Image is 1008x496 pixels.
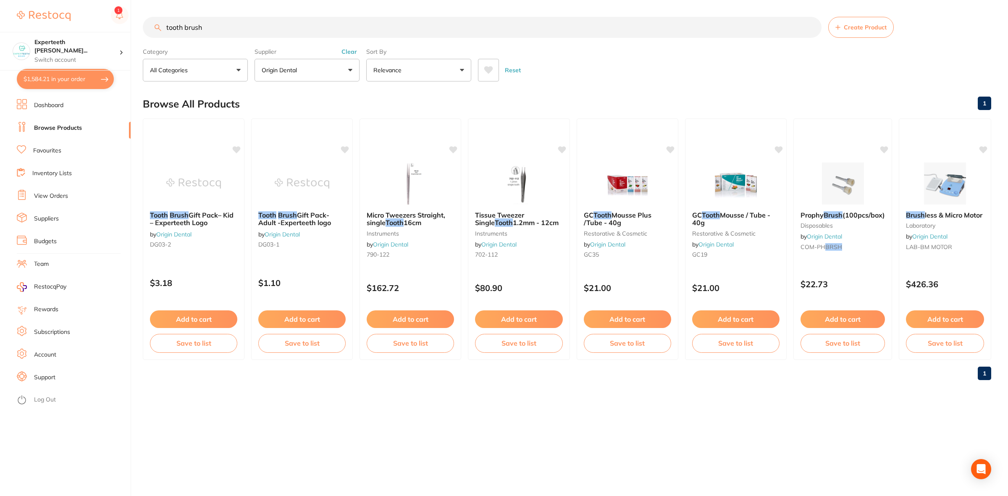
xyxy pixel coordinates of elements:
[34,192,68,200] a: View Orders
[34,56,119,64] p: Switch account
[34,38,119,55] h4: Experteeth Eastwood West
[906,310,984,328] button: Add to cart
[367,310,454,328] button: Add to cart
[258,231,300,238] span: by
[600,163,655,205] img: GC Tooth Mousse Plus /Tube - 40g
[17,11,71,21] img: Restocq Logo
[143,59,248,81] button: All Categories
[367,283,454,293] p: $162.72
[584,251,599,258] span: GC35
[692,251,707,258] span: GC19
[801,279,885,289] p: $22.73
[978,95,991,112] a: 1
[367,334,454,352] button: Save to list
[709,163,763,205] img: GC Tooth Mousse / Tube - 40g
[366,59,471,81] button: Relevance
[258,241,279,248] span: DG03-1
[502,59,523,81] button: Reset
[584,211,671,227] b: GC Tooth Mousse Plus /Tube - 40g
[906,222,984,229] small: laboratory
[367,230,454,237] small: instruments
[816,163,870,205] img: Prophy Brush (100pcs/box)
[906,334,984,352] button: Save to list
[584,230,671,237] small: restorative & cosmetic
[278,211,297,219] em: Brush
[34,124,82,132] a: Browse Products
[801,310,885,328] button: Add to cart
[150,334,237,352] button: Save to list
[801,222,885,229] small: disposables
[906,279,984,289] p: $426.36
[34,237,57,246] a: Budgets
[32,169,72,178] a: Inventory Lists
[33,147,61,155] a: Favourites
[34,283,66,291] span: RestocqPay
[843,211,885,219] span: (100pcs/box)
[339,48,360,55] button: Clear
[475,241,517,248] span: by
[692,211,702,219] span: GC
[475,230,562,237] small: instruments
[906,211,984,219] b: Brushless & Micro Motor
[918,163,972,205] img: Brushless & Micro Motor
[801,243,825,251] span: COM-PH
[386,218,404,227] em: Tooth
[906,233,948,240] span: by
[978,365,991,382] a: 1
[143,48,248,55] label: Category
[475,310,562,328] button: Add to cart
[692,334,780,352] button: Save to list
[258,211,346,227] b: Tooth Brush Gift Pack- Adult -Experteeth logo
[150,66,191,74] p: All Categories
[150,278,237,288] p: $3.18
[150,231,192,238] span: by
[258,278,346,288] p: $1.10
[17,394,128,407] button: Log Out
[584,241,625,248] span: by
[692,211,780,227] b: GC Tooth Mousse / Tube - 40g
[475,211,562,227] b: Tissue Tweezer Single Tooth 1.2mm - 12cm
[912,233,948,240] a: Origin Dental
[34,101,63,110] a: Dashboard
[971,459,991,479] div: Open Intercom Messenger
[584,310,671,328] button: Add to cart
[492,163,546,205] img: Tissue Tweezer Single Tooth 1.2mm - 12cm
[584,334,671,352] button: Save to list
[17,69,114,89] button: $1,584.21 in your order
[262,66,300,74] p: Origin Dental
[481,241,517,248] a: Origin Dental
[258,211,276,219] em: Tooth
[17,282,66,292] a: RestocqPay
[255,48,360,55] label: Supplier
[383,163,438,205] img: Micro Tweezers Straight, single Tooth 16cm
[34,328,70,336] a: Subscriptions
[906,243,952,251] span: LAB-BM MOTOR
[692,310,780,328] button: Add to cart
[258,211,331,227] span: Gift Pack- Adult -Experteeth logo
[255,59,360,81] button: Origin Dental
[844,24,887,31] span: Create Product
[367,251,389,258] span: 790-122
[373,66,405,74] p: Relevance
[801,211,885,219] b: Prophy Brush (100pcs/box)
[692,230,780,237] small: restorative & cosmetic
[367,211,454,227] b: Micro Tweezers Straight, single Tooth 16cm
[143,17,822,38] input: Search Products
[150,211,168,219] em: Tooth
[150,211,237,227] b: Tooth Brush Gift Pack– Kid – Experteeth Logo
[584,283,671,293] p: $21.00
[367,241,408,248] span: by
[34,373,55,382] a: Support
[34,396,56,404] a: Log Out
[143,98,240,110] h2: Browse All Products
[495,218,513,227] em: Tooth
[170,211,189,219] em: Brush
[925,211,982,219] span: less & Micro Motor
[584,211,593,219] span: GC
[692,211,770,227] span: Mousse / Tube - 40g
[824,211,843,219] em: Brush
[475,334,562,352] button: Save to list
[404,218,421,227] span: 16cm
[475,211,524,227] span: Tissue Tweezer Single
[13,43,30,60] img: Experteeth Eastwood West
